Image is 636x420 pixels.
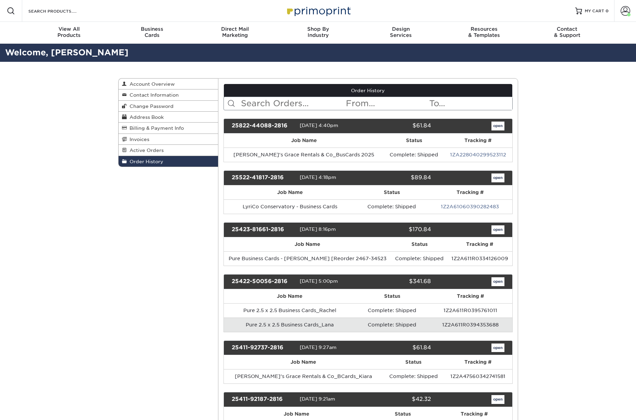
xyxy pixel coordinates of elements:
th: Job Name [224,134,384,148]
td: 1Z2A611R0395761011 [429,303,512,318]
div: 25423-81661-2816 [227,225,300,234]
th: Tracking # [444,355,512,369]
div: $170.84 [363,225,436,234]
td: Complete: Shipped [355,318,429,332]
span: Resources [443,26,526,32]
a: Active Orders [119,145,218,156]
span: [DATE] 9:21am [300,396,335,402]
th: Job Name [224,289,355,303]
input: From... [345,97,429,110]
div: 25422-50056-2816 [227,277,300,286]
th: Tracking # [447,237,512,251]
a: Change Password [119,101,218,112]
td: Complete: Shipped [383,369,444,383]
input: To... [429,97,512,110]
span: Business [110,26,193,32]
span: [DATE] 5:00pm [300,278,338,284]
span: [DATE] 4:18pm [300,174,336,180]
th: Job Name [224,185,356,199]
a: Contact& Support [526,22,609,44]
td: Pure Business Cards - [PERSON_NAME] [Reorder 2467-34523 [224,251,391,266]
a: Account Overview [119,79,218,89]
th: Job Name [224,237,391,251]
a: BusinessCards [110,22,193,44]
input: Search Orders... [240,97,345,110]
a: open [491,277,504,286]
a: open [491,173,504,182]
a: Resources& Templates [443,22,526,44]
th: Status [356,185,428,199]
th: Job Name [224,355,383,369]
div: Cards [110,26,193,38]
a: Address Book [119,112,218,123]
a: open [491,225,504,234]
div: $61.84 [363,344,436,352]
a: 1Z2A61060390282483 [441,204,499,209]
span: [DATE] 8:16pm [300,226,336,232]
span: MY CART [585,8,604,14]
a: DesignServices [360,22,443,44]
span: Contact [526,26,609,32]
a: Contact Information [119,89,218,100]
div: 25411-92187-2816 [227,395,300,404]
div: $61.84 [363,122,436,130]
th: Tracking # [429,289,512,303]
a: Direct MailMarketing [193,22,276,44]
div: $42.32 [363,395,436,404]
th: Status [383,355,444,369]
td: [PERSON_NAME]'s Grace Rentals & Co_BCards_Kiara [224,369,383,383]
a: open [491,122,504,130]
a: 1ZA228040299523112 [450,152,506,157]
span: Direct Mail [193,26,276,32]
th: Tracking # [428,185,512,199]
span: Invoices [127,137,149,142]
td: 1Z2A47560342741581 [444,369,512,383]
span: Design [360,26,443,32]
td: Pure 2.5 x 2.5 Business Cards_Rachel [224,303,355,318]
span: Active Orders [127,148,164,153]
div: $89.84 [363,173,436,182]
span: [DATE] 9:27am [300,345,337,350]
td: LyriCo Conservatory - Business Cards [224,199,356,214]
td: Pure 2.5 x 2.5 Business Cards_Lana [224,318,355,332]
span: Change Password [127,103,174,109]
div: 25822-44088-2816 [227,122,300,130]
span: View All [28,26,111,32]
th: Status [391,237,448,251]
span: Order History [127,159,163,164]
a: Invoices [119,134,218,145]
th: Tracking # [444,134,512,148]
div: Marketing [193,26,276,38]
a: open [491,395,504,404]
td: Complete: Shipped [356,199,428,214]
a: Order History [224,84,512,97]
input: SEARCH PRODUCTS..... [28,7,94,15]
div: $341.68 [363,277,436,286]
a: open [491,344,504,352]
td: Complete: Shipped [384,148,444,162]
span: 0 [606,9,609,13]
a: Order History [119,156,218,167]
img: Primoprint [284,3,352,18]
span: Shop By [276,26,360,32]
a: Billing & Payment Info [119,123,218,134]
div: 25411-92737-2816 [227,344,300,352]
div: 25522-41817-2816 [227,173,300,182]
th: Status [355,289,429,303]
div: & Support [526,26,609,38]
td: 1Z2A611R0334126009 [447,251,512,266]
a: Shop ByIndustry [276,22,360,44]
span: Account Overview [127,81,175,87]
div: Services [360,26,443,38]
td: [PERSON_NAME]'s Grace Rentals & Co_BusCards 2025 [224,148,384,162]
div: Industry [276,26,360,38]
th: Status [384,134,444,148]
td: 1Z2A611R0394353688 [429,318,512,332]
td: Complete: Shipped [391,251,448,266]
a: View AllProducts [28,22,111,44]
span: Address Book [127,114,164,120]
div: & Templates [443,26,526,38]
span: Contact Information [127,92,179,98]
span: Billing & Payment Info [127,125,184,131]
div: Products [28,26,111,38]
